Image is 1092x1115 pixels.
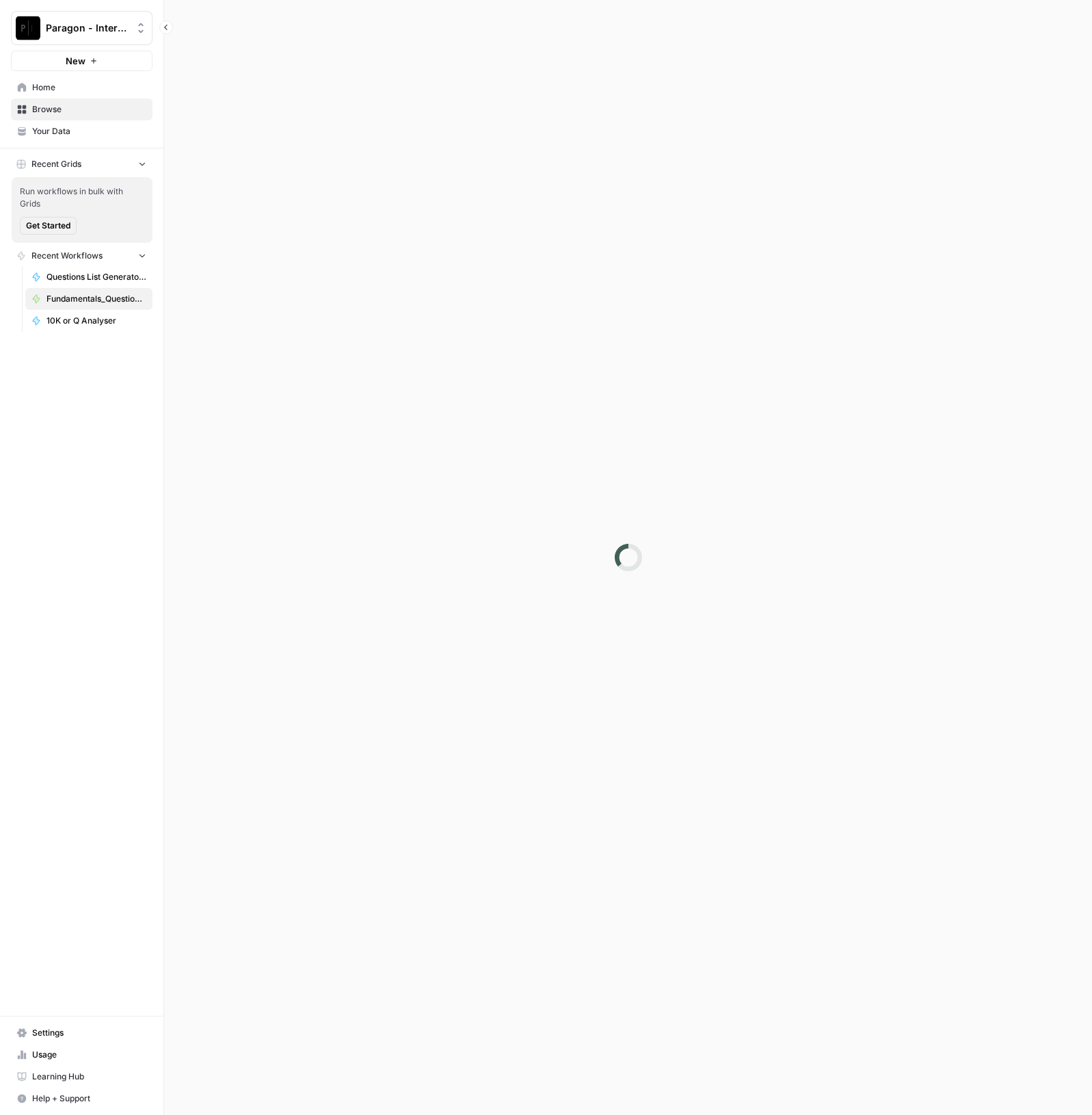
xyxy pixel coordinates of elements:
[11,154,152,174] button: Recent Grids
[25,266,152,288] a: Questions List Generator 2.0
[11,246,152,266] button: Recent Workflows
[32,81,146,94] span: Home
[20,185,144,210] span: Run workflows in bulk with Grids
[20,217,77,235] button: Get Started
[32,1071,146,1083] span: Learning Hub
[11,1044,152,1066] a: Usage
[11,120,152,142] a: Your Data
[31,158,81,170] span: Recent Grids
[16,16,40,40] img: Paragon - Internal Usage Logo
[32,1049,146,1061] span: Usage
[46,21,129,35] span: Paragon - Internal Usage
[25,310,152,332] a: 10K or Q Analyser
[11,1022,152,1044] a: Settings
[11,1066,152,1088] a: Learning Hub
[66,54,85,68] span: New
[11,99,152,120] a: Browse
[11,11,152,45] button: Workspace: Paragon - Internal Usage
[46,315,146,327] span: 10K or Q Analyser
[32,1092,146,1105] span: Help + Support
[31,250,103,262] span: Recent Workflows
[32,1027,146,1039] span: Settings
[46,293,146,305] span: Fundamentals_Question List
[25,288,152,310] a: Fundamentals_Question List
[11,1088,152,1110] button: Help + Support
[11,77,152,99] a: Home
[26,220,70,232] span: Get Started
[32,103,146,116] span: Browse
[32,125,146,137] span: Your Data
[11,51,152,71] button: New
[46,271,146,283] span: Questions List Generator 2.0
